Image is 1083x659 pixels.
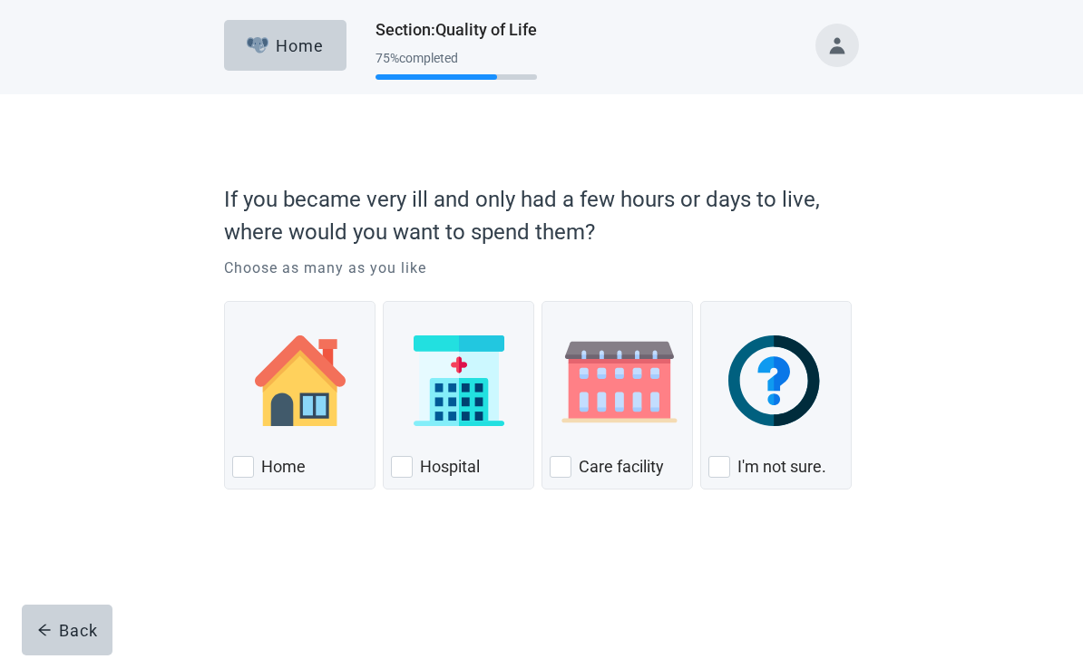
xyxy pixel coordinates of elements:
img: Elephant [247,37,269,53]
div: Home [247,36,325,54]
div: I'm not sure., checkbox, not checked [700,301,852,489]
div: 75 % completed [376,51,537,65]
label: Hospital [420,456,480,478]
h1: Section : Quality of Life [376,17,537,43]
label: I'm not sure. [737,456,826,478]
button: Toggle account menu [815,24,859,67]
label: Home [261,456,306,478]
div: Care Facility, checkbox, not checked [541,301,693,489]
button: ElephantHome [224,20,346,71]
div: Back [37,621,98,639]
div: Home, checkbox, not checked [224,301,376,489]
div: Progress section [376,44,537,88]
label: Care facility [579,456,664,478]
span: arrow-left [37,623,52,637]
p: Choose as many as you like [224,257,859,279]
p: If you became very ill and only had a few hours or days to live, where would you want to spend them? [224,183,850,248]
div: Hospital, checkbox, not checked [383,301,534,489]
button: arrow-leftBack [22,605,112,655]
